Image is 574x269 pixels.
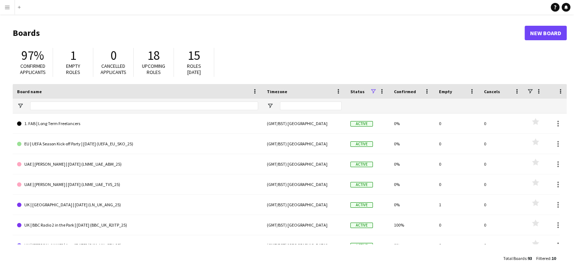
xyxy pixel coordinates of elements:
[20,63,46,75] span: Confirmed applicants
[350,89,365,94] span: Status
[17,134,258,154] a: EU | UEFA Season Kick-off Party | [DATE] (UEFA_EU_SKO_25)
[262,195,346,215] div: (GMT/BST) [GEOGRAPHIC_DATA]
[390,134,435,154] div: 0%
[350,223,373,228] span: Active
[262,113,346,133] div: (GMT/BST) [GEOGRAPHIC_DATA]
[536,256,550,261] span: Filtered
[390,235,435,255] div: 0%
[480,235,525,255] div: 0
[435,134,480,154] div: 0
[350,182,373,187] span: Active
[390,195,435,215] div: 0%
[17,89,42,94] span: Board name
[147,47,160,63] span: 18
[262,235,346,255] div: (GMT/BST) [GEOGRAPHIC_DATA]
[350,243,373,248] span: Active
[17,195,258,215] a: UK | [GEOGRAPHIC_DATA] | [DATE] (LN_UK_ANG_25)
[435,174,480,194] div: 0
[17,235,258,256] a: UK | [PERSON_NAME] | Aug-[DATE] (SJM_UK_CPY_25)
[350,202,373,208] span: Active
[187,63,201,75] span: Roles [DATE]
[435,215,480,235] div: 0
[480,113,525,133] div: 0
[536,251,556,265] div: :
[435,195,480,215] div: 1
[21,47,44,63] span: 97%
[435,154,480,174] div: 0
[480,195,525,215] div: 0
[17,154,258,174] a: UAE | [PERSON_NAME] | [DATE] (LNME_UAE_ABM_25)
[262,215,346,235] div: (GMT/BST) [GEOGRAPHIC_DATA]
[350,121,373,127] span: Active
[142,63,165,75] span: Upcoming roles
[551,256,556,261] span: 10
[66,63,80,75] span: Empty roles
[30,102,258,110] input: Board name Filter Input
[262,174,346,194] div: (GMT/BST) [GEOGRAPHIC_DATA]
[480,215,525,235] div: 0
[101,63,126,75] span: Cancelled applicants
[17,103,24,109] button: Open Filter Menu
[17,113,258,134] a: 1. FAB | Long Term Freelancers
[435,235,480,255] div: 0
[350,141,373,147] span: Active
[503,251,532,265] div: :
[480,174,525,194] div: 0
[394,89,416,94] span: Confirmed
[390,154,435,174] div: 0%
[480,154,525,174] div: 0
[350,162,373,167] span: Active
[267,89,287,94] span: Timezone
[70,47,76,63] span: 1
[280,102,342,110] input: Timezone Filter Input
[188,47,200,63] span: 15
[110,47,117,63] span: 0
[17,215,258,235] a: UK | BBC Radio 2 in the Park | [DATE] (BBC_UK_R2ITP_25)
[262,134,346,154] div: (GMT/BST) [GEOGRAPHIC_DATA]
[503,256,526,261] span: Total Boards
[484,89,500,94] span: Cancels
[267,103,273,109] button: Open Filter Menu
[17,174,258,195] a: UAE | [PERSON_NAME] | [DATE] (LNME_UAE_TVS_25)
[390,174,435,194] div: 0%
[439,89,452,94] span: Empty
[13,28,525,38] h1: Boards
[435,113,480,133] div: 0
[525,26,567,40] a: New Board
[262,154,346,174] div: (GMT/BST) [GEOGRAPHIC_DATA]
[390,215,435,235] div: 100%
[480,134,525,154] div: 0
[390,113,435,133] div: 0%
[528,256,532,261] span: 93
